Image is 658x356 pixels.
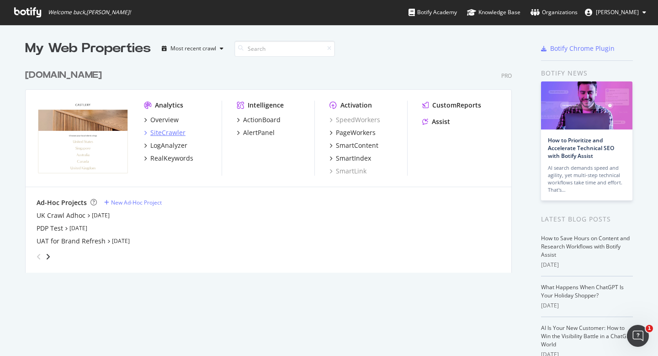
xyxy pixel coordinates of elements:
[329,154,371,163] a: SmartIndex
[596,8,639,16] span: Priscilla Lim
[432,117,450,126] div: Assist
[25,69,102,82] div: [DOMAIN_NAME]
[548,136,614,160] a: How to Prioritize and Accelerate Technical SEO with Botify Assist
[548,164,626,194] div: AI search demands speed and agility, yet multi-step technical workflows take time and effort. Tha...
[531,8,578,17] div: Organizations
[541,324,633,348] a: AI Is Your New Customer: How to Win the Visibility Battle in a ChatGPT World
[25,69,106,82] a: [DOMAIN_NAME]
[340,101,372,110] div: Activation
[409,8,457,17] div: Botify Academy
[150,115,179,124] div: Overview
[541,68,633,78] div: Botify news
[37,211,85,220] a: UK Crawl Adhoc
[150,128,186,137] div: SiteCrawler
[541,283,624,299] a: What Happens When ChatGPT Is Your Holiday Shopper?
[144,128,186,137] a: SiteCrawler
[237,128,275,137] a: AlertPanel
[150,141,187,150] div: LogAnalyzer
[541,234,630,259] a: How to Save Hours on Content and Research Workflows with Botify Assist
[541,261,633,269] div: [DATE]
[155,101,183,110] div: Analytics
[329,167,366,176] a: SmartLink
[92,211,110,219] a: [DATE]
[37,101,129,175] img: www.castlery.com
[237,115,281,124] a: ActionBoard
[541,302,633,310] div: [DATE]
[170,46,216,51] div: Most recent crawl
[33,249,45,264] div: angle-left
[37,237,106,246] a: UAT for Brand Refresh
[550,44,615,53] div: Botify Chrome Plugin
[248,101,284,110] div: Intelligence
[25,39,151,58] div: My Web Properties
[158,41,227,56] button: Most recent crawl
[48,9,131,16] span: Welcome back, [PERSON_NAME] !
[69,224,87,232] a: [DATE]
[336,141,378,150] div: SmartContent
[432,101,481,110] div: CustomReports
[329,128,376,137] a: PageWorkers
[37,198,87,207] div: Ad-Hoc Projects
[329,115,380,124] a: SpeedWorkers
[501,72,512,80] div: Pro
[578,5,653,20] button: [PERSON_NAME]
[336,128,376,137] div: PageWorkers
[112,237,130,245] a: [DATE]
[243,115,281,124] div: ActionBoard
[541,44,615,53] a: Botify Chrome Plugin
[37,224,63,233] a: PDP Test
[25,58,519,273] div: grid
[144,154,193,163] a: RealKeywords
[422,117,450,126] a: Assist
[104,199,162,206] a: New Ad-Hoc Project
[541,81,632,129] img: How to Prioritize and Accelerate Technical SEO with Botify Assist
[144,141,187,150] a: LogAnalyzer
[422,101,481,110] a: CustomReports
[234,41,335,57] input: Search
[45,252,51,261] div: angle-right
[111,199,162,206] div: New Ad-Hoc Project
[336,154,371,163] div: SmartIndex
[144,115,179,124] a: Overview
[467,8,520,17] div: Knowledge Base
[150,154,193,163] div: RealKeywords
[627,325,649,347] iframe: Intercom live chat
[329,141,378,150] a: SmartContent
[646,325,653,332] span: 1
[243,128,275,137] div: AlertPanel
[541,214,633,224] div: Latest Blog Posts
